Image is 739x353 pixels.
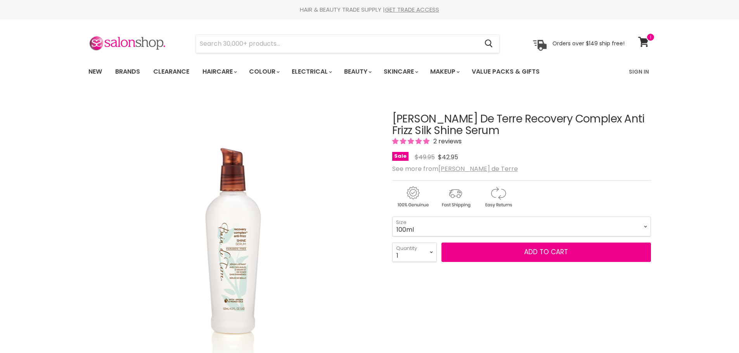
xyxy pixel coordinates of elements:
span: 5.00 stars [392,137,431,146]
h1: [PERSON_NAME] De Terre Recovery Complex Anti Frizz Silk Shine Serum [392,113,651,137]
a: Makeup [424,64,464,80]
a: GET TRADE ACCESS [385,5,439,14]
a: Sign In [624,64,654,80]
img: shipping.gif [435,185,476,209]
a: Clearance [147,64,195,80]
span: $49.95 [415,153,435,162]
a: New [83,64,108,80]
img: returns.gif [478,185,519,209]
span: Add to cart [524,247,568,257]
a: Colour [243,64,284,80]
nav: Main [79,60,661,83]
a: Brands [109,64,146,80]
div: HAIR & BEAUTY TRADE SUPPLY | [79,6,661,14]
button: Search [479,35,499,53]
a: [PERSON_NAME] de Terre [438,164,518,173]
ul: Main menu [83,60,585,83]
button: Add to cart [441,243,651,262]
input: Search [196,35,479,53]
span: $42.95 [438,153,458,162]
p: Orders over $149 ship free! [552,40,625,47]
span: Sale [392,152,408,161]
span: 2 reviews [431,137,462,146]
span: See more from [392,164,518,173]
a: Value Packs & Gifts [466,64,545,80]
form: Product [196,34,500,53]
a: Haircare [197,64,242,80]
a: Electrical [286,64,337,80]
img: genuine.gif [392,185,433,209]
a: Beauty [338,64,376,80]
a: Skincare [378,64,423,80]
select: Quantity [392,243,437,262]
